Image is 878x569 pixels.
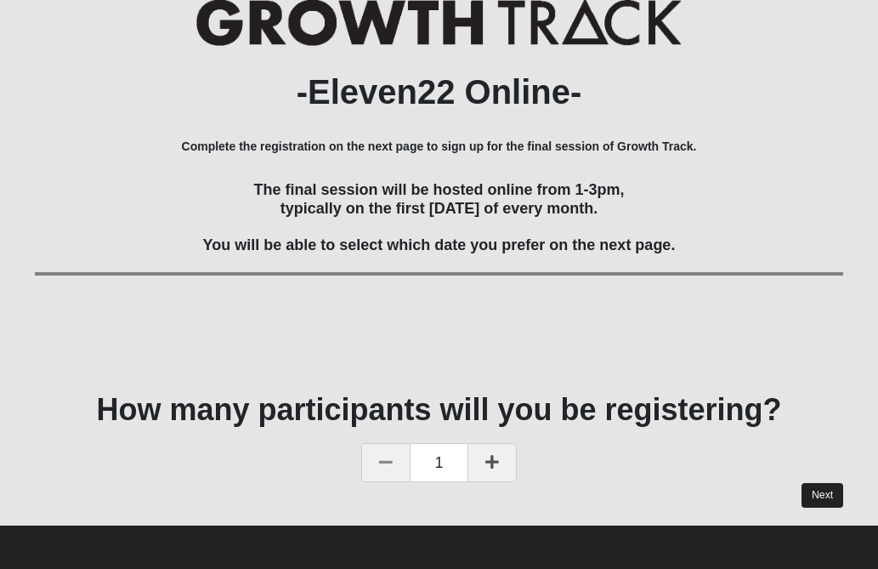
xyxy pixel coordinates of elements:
[182,139,697,153] b: Complete the registration on the next page to sign up for the final session of Growth Track.
[411,443,467,482] span: 1
[35,391,843,428] h1: How many participants will you be registering?
[203,236,676,253] span: You will be able to select which date you prefer on the next page.
[280,200,598,217] span: typically on the first [DATE] of every month.
[253,181,624,198] span: The final session will be hosted online from 1-3pm,
[297,73,582,111] b: -Eleven22 Online-
[802,483,843,508] a: Next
